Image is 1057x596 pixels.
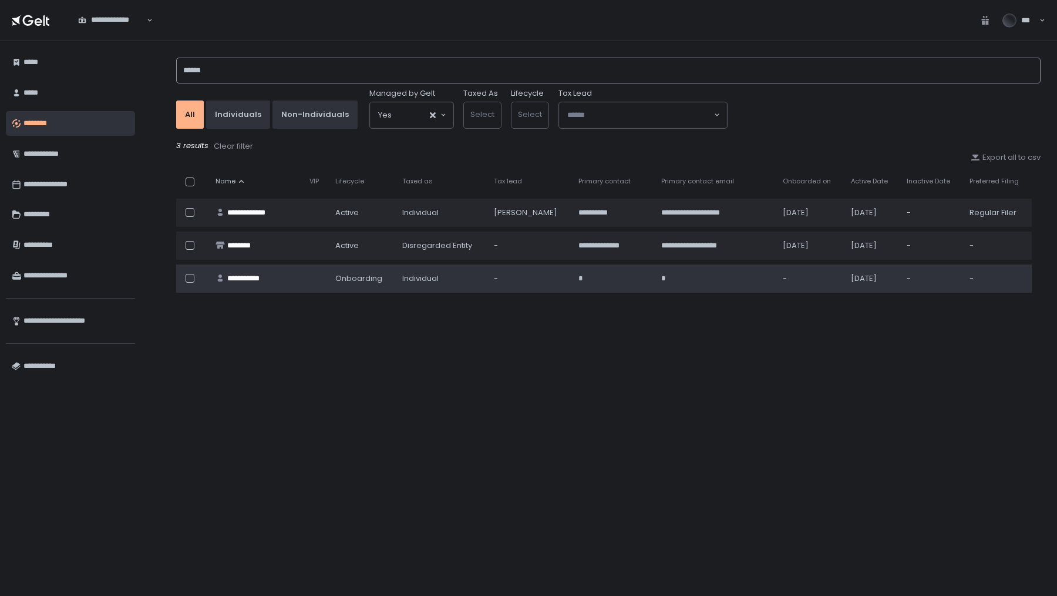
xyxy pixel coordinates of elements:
span: Taxed as [402,177,433,186]
input: Search for option [567,109,713,121]
input: Search for option [78,25,146,37]
input: Search for option [392,109,429,121]
div: [PERSON_NAME] [494,207,564,218]
div: Regular Filer [970,207,1025,218]
div: Search for option [70,8,153,32]
div: - [970,273,1025,284]
span: Inactive Date [907,177,950,186]
span: active [335,240,359,251]
button: Non-Individuals [272,101,358,129]
div: [DATE] [783,207,837,218]
span: Tax Lead [558,88,592,99]
button: All [176,101,204,129]
span: Primary contact email [661,177,734,186]
span: Preferred Filing [970,177,1019,186]
span: Active Date [851,177,888,186]
button: Individuals [206,101,270,129]
span: Yes [378,109,392,121]
div: Individuals [215,109,261,120]
div: [DATE] [851,207,893,218]
span: VIP [309,177,319,186]
div: [DATE] [851,240,893,251]
span: Primary contact [578,177,631,186]
label: Lifecycle [511,88,544,99]
div: - [970,240,1025,251]
span: Name [216,177,235,186]
div: Disregarded Entity [402,240,480,251]
button: Clear Selected [430,112,436,118]
span: onboarding [335,273,382,284]
div: - [907,240,955,251]
div: [DATE] [851,273,893,284]
button: Clear filter [213,140,254,152]
div: Clear filter [214,141,253,152]
div: - [494,273,564,284]
label: Taxed As [463,88,498,99]
div: - [783,273,837,284]
div: Individual [402,207,480,218]
div: Search for option [559,102,727,128]
div: Search for option [370,102,453,128]
div: 3 results [176,140,1041,152]
div: - [907,273,955,284]
span: Select [518,109,542,120]
div: Non-Individuals [281,109,349,120]
div: All [185,109,195,120]
div: - [494,240,564,251]
span: Onboarded on [783,177,831,186]
div: [DATE] [783,240,837,251]
div: - [907,207,955,218]
button: Export all to csv [971,152,1041,163]
span: Managed by Gelt [369,88,435,99]
span: Lifecycle [335,177,364,186]
span: Tax lead [494,177,522,186]
span: active [335,207,359,218]
span: Select [470,109,494,120]
div: Individual [402,273,480,284]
